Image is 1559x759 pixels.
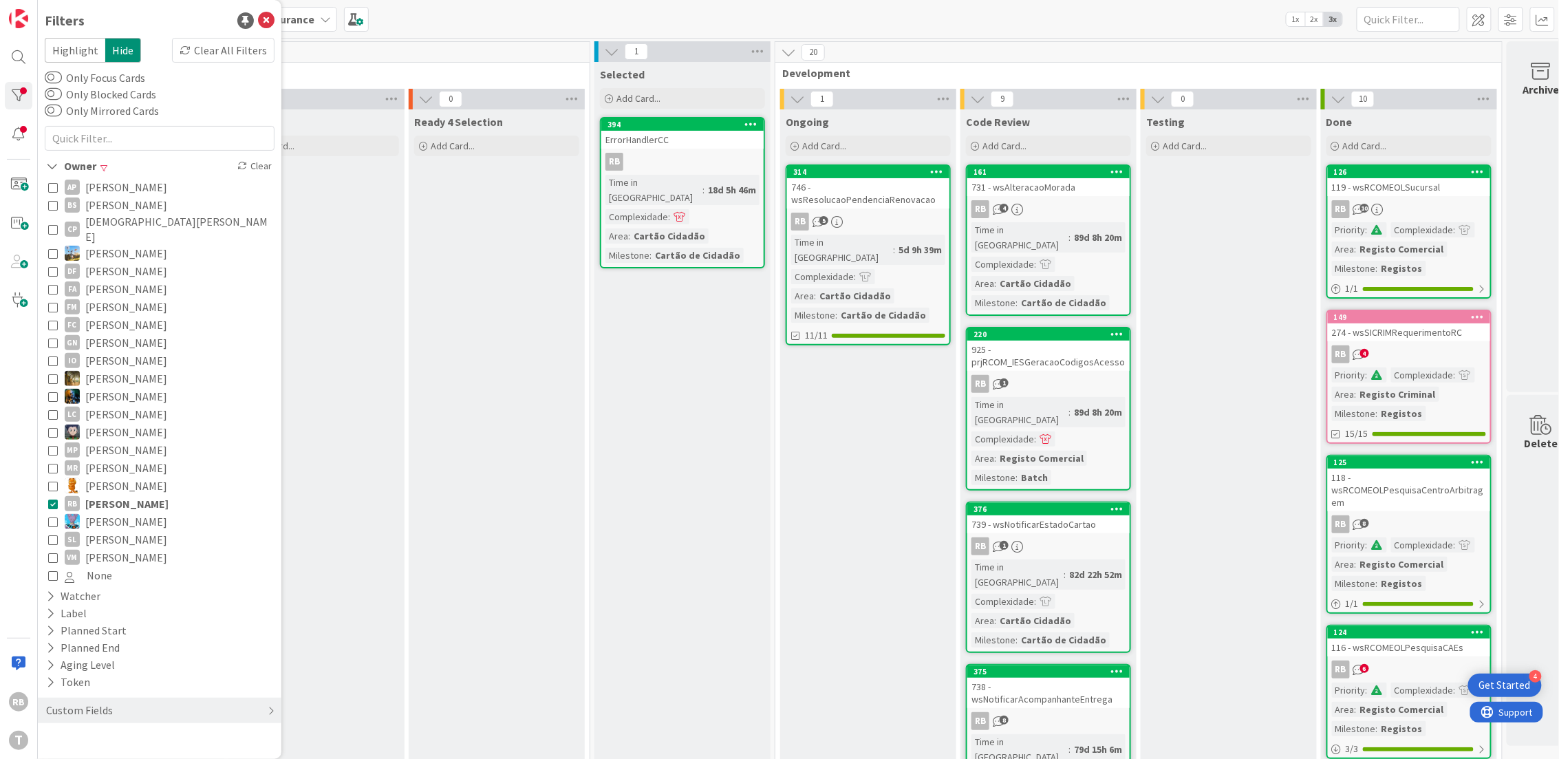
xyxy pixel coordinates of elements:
[967,515,1130,533] div: 739 - wsNotificarEstadoCartao
[971,295,1015,310] div: Milestone
[65,281,80,297] div: FA
[994,451,996,466] span: :
[48,423,271,441] button: LS [PERSON_NAME]
[48,298,271,316] button: FM [PERSON_NAME]
[630,228,709,244] div: Cartão Cidadão
[605,209,668,224] div: Complexidade
[48,370,271,387] button: JC [PERSON_NAME]
[966,115,1030,129] span: Code Review
[85,316,167,334] span: [PERSON_NAME]
[971,276,994,291] div: Area
[601,153,764,171] div: RB
[1378,721,1426,736] div: Registos
[85,214,271,244] span: [DEMOGRAPHIC_DATA][PERSON_NAME]
[1328,661,1490,678] div: RB
[1326,164,1492,299] a: 126119 - wsRCOMEOLSucursalRBPriority:Complexidade:Area:Registo ComercialMilestone:Registos1/1
[48,495,271,513] button: RB [PERSON_NAME]
[787,166,949,178] div: 314
[1332,721,1376,736] div: Milestone
[967,200,1130,218] div: RB
[45,674,92,691] div: Token
[45,656,116,674] div: Aging Level
[966,502,1131,653] a: 376739 - wsNotificarEstadoCartaoRBTime in [GEOGRAPHIC_DATA]:82d 22h 52mComplexidade:Area:Cartão C...
[48,459,271,477] button: MR [PERSON_NAME]
[600,117,765,268] a: 394ErrorHandlerCCRBTime in [GEOGRAPHIC_DATA]:18d 5h 46mComplexidade:Area:Cartão CidadãoMilestone:...
[1332,406,1376,421] div: Milestone
[991,91,1014,107] span: 9
[1357,702,1448,717] div: Registo Comercial
[48,441,271,459] button: MP [PERSON_NAME]
[1529,670,1542,683] div: 4
[996,451,1087,466] div: Registo Comercial
[974,504,1130,514] div: 376
[1328,200,1490,218] div: RB
[1328,280,1490,297] div: 1/1
[1346,281,1359,296] span: 1 / 1
[791,213,809,231] div: RB
[1454,683,1456,698] span: :
[1391,537,1454,553] div: Complexidade
[605,228,628,244] div: Area
[1454,222,1456,237] span: :
[835,308,837,323] span: :
[1324,12,1342,26] span: 3x
[967,328,1130,341] div: 220
[967,503,1130,515] div: 376
[65,550,80,565] div: VM
[802,44,825,61] span: 20
[48,405,271,423] button: LC [PERSON_NAME]
[1163,140,1207,152] span: Add Card...
[1328,639,1490,656] div: 116 - wsRCOMEOLPesquisaCAEs
[431,140,475,152] span: Add Card...
[1355,387,1357,402] span: :
[1328,469,1490,511] div: 118 - wsRCOMEOLPesquisaCentroArbitragem
[1018,470,1051,485] div: Batch
[85,495,169,513] span: [PERSON_NAME]
[1360,349,1369,358] span: 4
[65,197,80,213] div: BS
[65,478,80,493] img: RL
[1328,456,1490,511] div: 125118 - wsRCOMEOLPesquisaCentroArbitragem
[1334,167,1490,177] div: 126
[48,280,271,298] button: FA [PERSON_NAME]
[65,222,80,237] div: CP
[814,288,816,303] span: :
[48,316,271,334] button: FC [PERSON_NAME]
[1068,742,1071,757] span: :
[1018,295,1110,310] div: Cartão de Cidadão
[1332,200,1350,218] div: RB
[65,532,80,547] div: SL
[1000,541,1009,550] span: 1
[1064,567,1066,582] span: :
[45,103,159,119] label: Only Mirrored Cards
[1351,91,1375,107] span: 10
[45,38,105,63] span: Highlight
[1334,458,1490,467] div: 125
[85,531,167,548] span: [PERSON_NAME]
[967,328,1130,371] div: 220925 - prjRCOM_IESGeracaoCodigosAcesso
[45,126,275,151] input: Quick Filter...
[1332,345,1350,363] div: RB
[45,87,62,101] button: Only Blocked Cards
[1328,311,1490,323] div: 149
[45,86,156,103] label: Only Blocked Cards
[1287,12,1305,26] span: 1x
[1346,742,1359,756] span: 3 / 3
[45,71,62,85] button: Only Focus Cards
[649,248,652,263] span: :
[105,38,141,63] span: Hide
[1034,257,1036,272] span: :
[85,262,167,280] span: [PERSON_NAME]
[786,164,951,345] a: 314746 - wsResolucaoPendenciaRenovacaoRBTime in [GEOGRAPHIC_DATA]:5d 9h 39mComplexidade:Area:Cart...
[1468,674,1542,697] div: Open Get Started checklist, remaining modules: 4
[1332,387,1355,402] div: Area
[971,559,1064,590] div: Time in [GEOGRAPHIC_DATA]
[967,665,1130,678] div: 375
[48,531,271,548] button: SL [PERSON_NAME]
[1357,242,1448,257] div: Registo Comercial
[1000,378,1009,387] span: 1
[967,166,1130,196] div: 161731 - wsAlteracaoMorada
[854,269,856,284] span: :
[974,330,1130,339] div: 220
[1015,470,1018,485] span: :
